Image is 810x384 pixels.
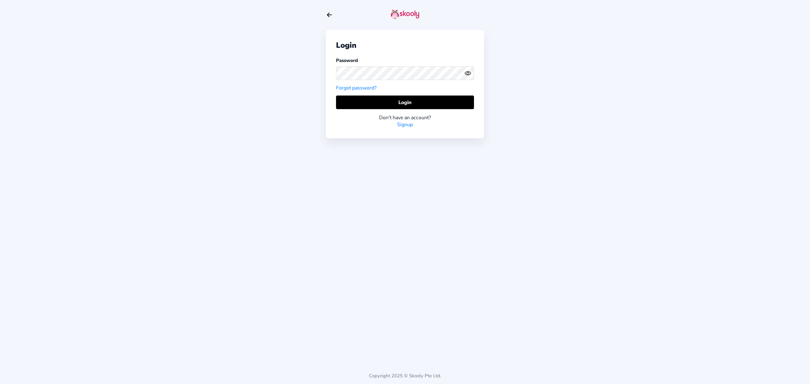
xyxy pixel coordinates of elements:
[336,96,474,109] button: Login
[397,121,413,128] a: Signup
[326,11,333,18] button: arrow back outline
[336,40,474,50] div: Login
[336,114,474,121] div: Don't have an account?
[464,70,474,77] button: eye outlineeye off outline
[464,70,471,77] ion-icon: eye outline
[336,57,358,64] label: Password
[391,9,419,19] img: skooly-logo.png
[336,84,377,91] a: Forgot password?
